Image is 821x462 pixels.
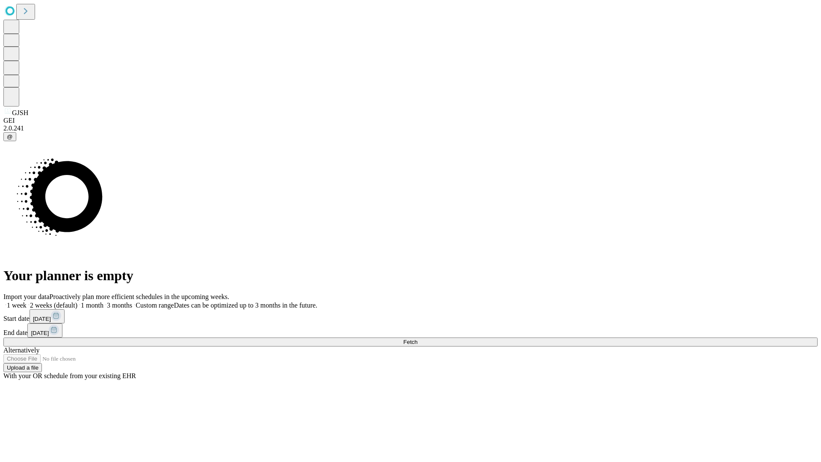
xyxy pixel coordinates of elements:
div: 2.0.241 [3,124,818,132]
span: 3 months [107,302,132,309]
span: Alternatively [3,346,39,354]
div: End date [3,323,818,338]
span: With your OR schedule from your existing EHR [3,372,136,379]
div: GEI [3,117,818,124]
button: Upload a file [3,363,42,372]
span: Custom range [136,302,174,309]
h1: Your planner is empty [3,268,818,284]
span: [DATE] [33,316,51,322]
button: [DATE] [27,323,62,338]
span: Proactively plan more efficient schedules in the upcoming weeks. [50,293,229,300]
div: Start date [3,309,818,323]
span: 2 weeks (default) [30,302,77,309]
span: Fetch [403,339,417,345]
span: @ [7,133,13,140]
span: Import your data [3,293,50,300]
span: 1 week [7,302,27,309]
span: [DATE] [31,330,49,336]
span: GJSH [12,109,28,116]
span: Dates can be optimized up to 3 months in the future. [174,302,317,309]
span: 1 month [81,302,103,309]
button: @ [3,132,16,141]
button: Fetch [3,338,818,346]
button: [DATE] [30,309,65,323]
